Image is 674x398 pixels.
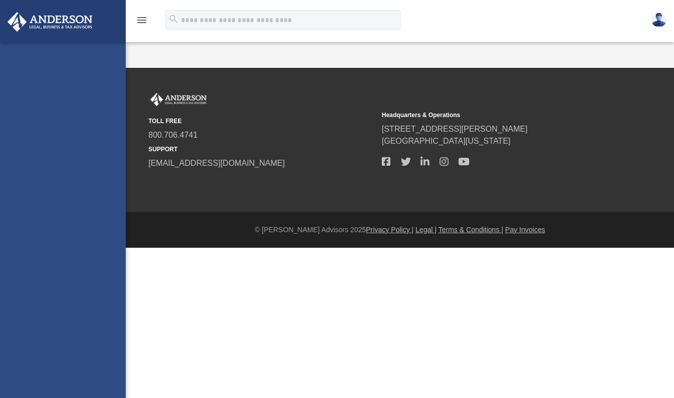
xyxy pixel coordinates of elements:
img: User Pic [651,13,666,27]
i: search [168,14,179,25]
img: Anderson Advisors Platinum Portal [148,93,209,106]
div: © [PERSON_NAME] Advisors 2025 [126,225,674,235]
a: [EMAIL_ADDRESS][DOMAIN_NAME] [148,159,285,167]
small: SUPPORT [148,145,375,154]
a: Legal | [415,226,437,234]
a: Pay Invoices [505,226,545,234]
i: menu [136,14,148,26]
a: [GEOGRAPHIC_DATA][US_STATE] [382,137,511,145]
a: Privacy Policy | [366,226,414,234]
img: Anderson Advisors Platinum Portal [5,12,96,32]
a: Terms & Conditions | [439,226,503,234]
a: 800.706.4741 [148,131,198,139]
a: [STREET_ADDRESS][PERSON_NAME] [382,125,528,133]
a: menu [136,19,148,26]
small: Headquarters & Operations [382,111,608,120]
small: TOLL FREE [148,117,375,126]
